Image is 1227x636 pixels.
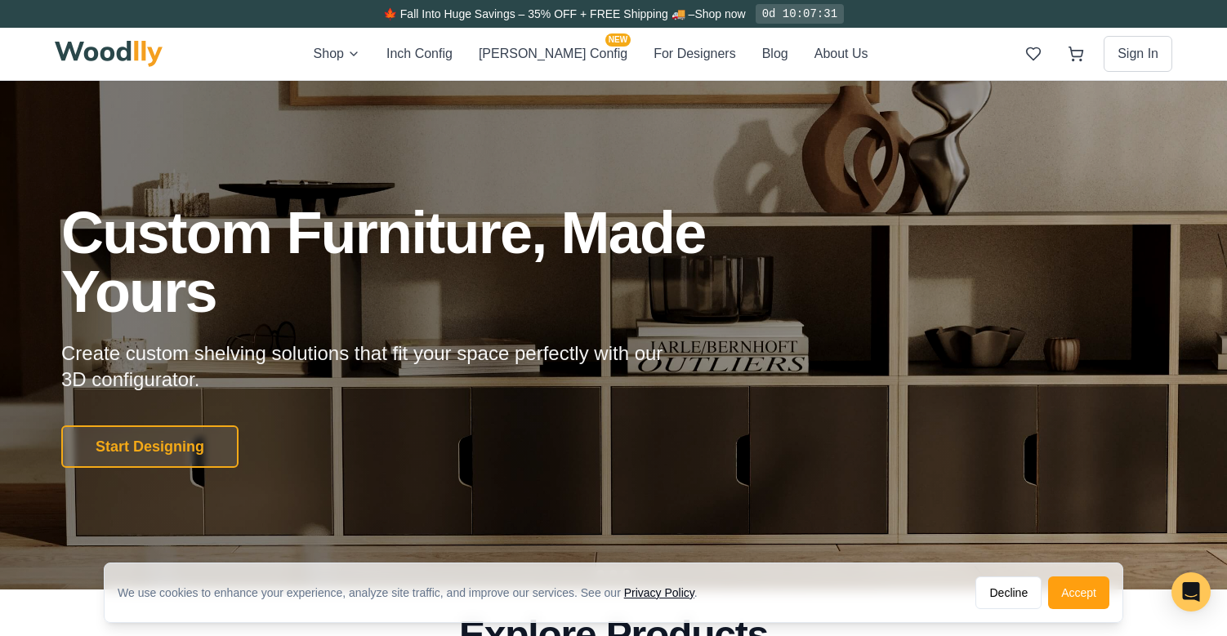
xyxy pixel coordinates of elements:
img: Woodlly [55,41,163,67]
h1: Custom Furniture, Made Yours [61,203,793,321]
button: Start Designing [61,425,239,468]
button: Sign In [1104,36,1172,72]
a: Privacy Policy [624,586,694,599]
p: Create custom shelving solutions that fit your space perfectly with our 3D configurator. [61,340,689,393]
button: Inch Config [386,43,453,64]
button: For Designers [654,43,735,64]
div: We use cookies to enhance your experience, analyze site traffic, and improve our services. See our . [118,585,711,601]
span: 🍁 Fall Into Huge Savings – 35% OFF + FREE Shipping 🚚 – [383,7,694,20]
a: Shop now [694,7,745,20]
div: Open Intercom Messenger [1171,572,1211,612]
button: Accept [1048,576,1109,609]
span: NEW [605,33,631,47]
button: Decline [975,576,1042,609]
button: Blog [762,43,788,64]
button: About Us [814,43,868,64]
button: [PERSON_NAME] ConfigNEW [479,43,627,64]
button: Shop [314,43,360,64]
div: 0d 10:07:31 [756,4,844,24]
